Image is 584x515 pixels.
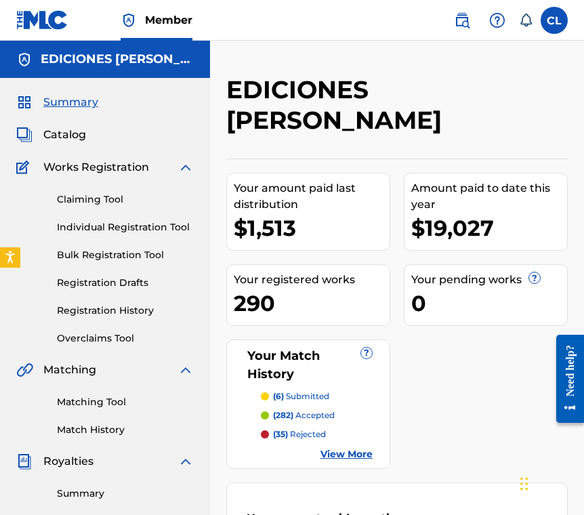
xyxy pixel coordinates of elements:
[43,94,98,110] span: Summary
[16,94,33,110] img: Summary
[178,453,194,470] img: expand
[57,220,194,234] a: Individual Registration Tool
[43,362,96,378] span: Matching
[449,7,476,34] a: Public Search
[244,347,373,384] div: Your Match History
[516,450,584,515] div: Widget de chat
[57,487,194,501] a: Summary
[16,94,98,110] a: SummarySummary
[519,14,533,27] div: Notifications
[411,213,567,243] div: $19,027
[43,453,93,470] span: Royalties
[261,428,373,440] a: (35) rejected
[361,348,372,358] span: ?
[57,276,194,290] a: Registration Drafts
[234,180,390,213] div: Your amount paid last distribution
[454,12,470,28] img: search
[273,429,288,439] span: (35)
[121,12,137,28] img: Top Rightsholder
[57,248,194,262] a: Bulk Registration Tool
[57,304,194,318] a: Registration History
[57,395,194,409] a: Matching Tool
[145,12,192,28] span: Member
[261,409,373,421] a: (282) accepted
[411,180,567,213] div: Amount paid to date this year
[516,450,584,515] iframe: Chat Widget
[16,52,33,68] img: Accounts
[529,272,540,283] span: ?
[234,272,390,288] div: Your registered works
[273,410,293,420] span: (282)
[234,288,390,318] div: 290
[43,159,149,176] span: Works Registration
[484,7,511,34] div: Help
[57,192,194,207] a: Claiming Tool
[178,159,194,176] img: expand
[16,127,86,143] a: CatalogCatalog
[541,7,568,34] div: User Menu
[520,464,528,504] div: Arrastrar
[273,391,284,401] span: (6)
[16,127,33,143] img: Catalog
[234,213,390,243] div: $1,513
[16,159,34,176] img: Works Registration
[16,362,33,378] img: Matching
[411,288,567,318] div: 0
[57,423,194,437] a: Match History
[546,325,584,434] iframe: Resource Center
[273,428,326,440] p: rejected
[273,409,335,421] p: accepted
[41,52,194,67] h5: EDICIONES JOAQUIN RODRIGO
[16,10,68,30] img: MLC Logo
[178,362,194,378] img: expand
[57,331,194,346] a: Overclaims Tool
[273,390,329,403] p: submitted
[43,127,86,143] span: Catalog
[320,447,373,461] a: View More
[489,12,505,28] img: help
[16,453,33,470] img: Royalties
[226,75,489,136] h2: EDICIONES [PERSON_NAME]
[411,272,567,288] div: Your pending works
[261,390,373,403] a: (6) submitted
